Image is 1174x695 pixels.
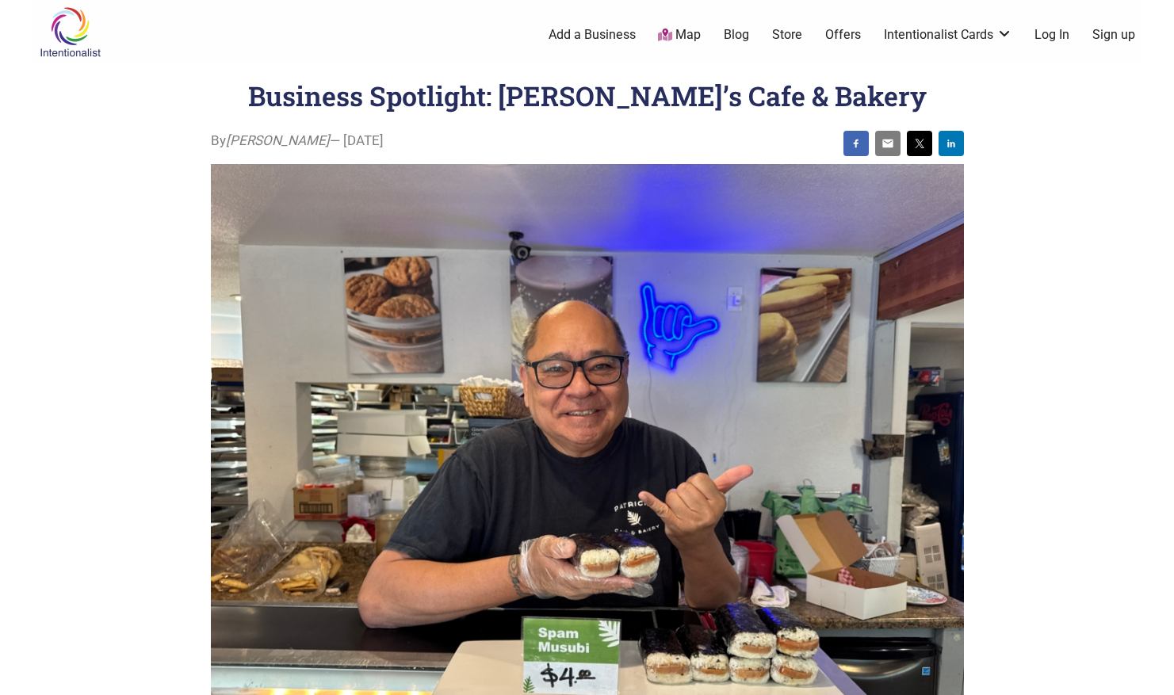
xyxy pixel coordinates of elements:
img: linkedin sharing button [945,137,958,150]
i: [PERSON_NAME] [226,132,330,148]
a: Add a Business [549,26,636,44]
a: Blog [724,26,749,44]
a: Map [658,26,701,44]
a: Log In [1034,26,1069,44]
a: Offers [825,26,861,44]
img: Intentionalist [33,6,108,58]
img: twitter sharing button [913,137,926,150]
img: email sharing button [881,137,894,150]
span: By — [DATE] [211,131,384,151]
a: Sign up [1092,26,1135,44]
img: facebook sharing button [850,137,862,150]
a: Intentionalist Cards [884,26,1012,44]
h1: Business Spotlight: [PERSON_NAME]’s Cafe & Bakery [248,78,927,113]
a: Store [772,26,802,44]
